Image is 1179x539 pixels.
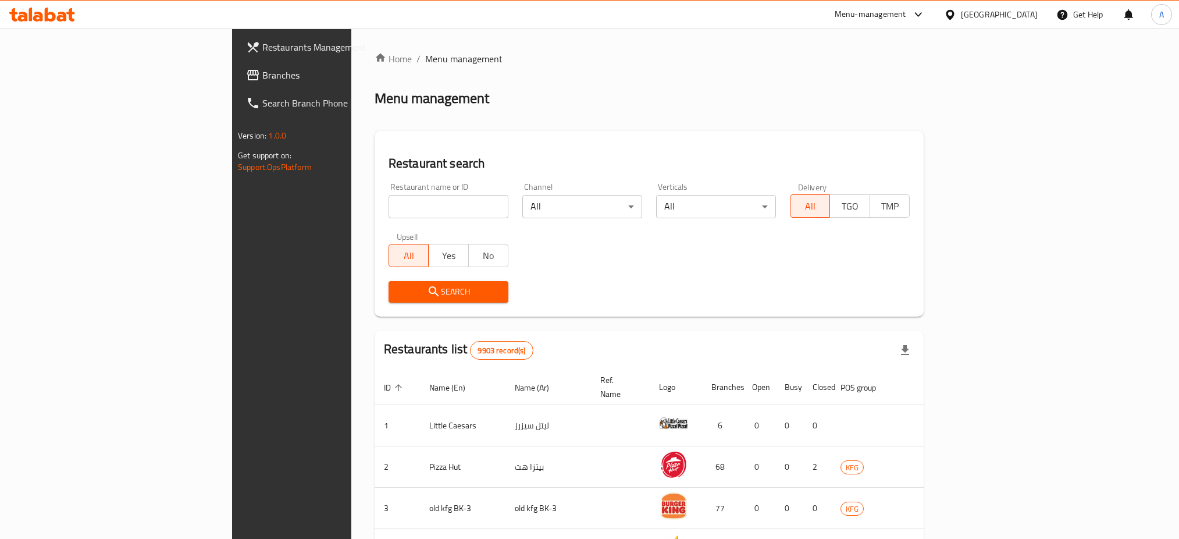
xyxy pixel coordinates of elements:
[375,89,489,108] h2: Menu management
[473,247,504,264] span: No
[840,381,891,395] span: POS group
[743,446,775,488] td: 0
[420,405,505,446] td: Little Caesars
[803,405,831,446] td: 0
[775,405,803,446] td: 0
[743,488,775,529] td: 0
[803,446,831,488] td: 2
[262,96,420,110] span: Search Branch Phone
[398,285,499,299] span: Search
[743,370,775,405] th: Open
[650,370,702,405] th: Logo
[515,381,564,395] span: Name (Ar)
[841,461,863,474] span: KFG
[891,336,919,364] div: Export file
[389,244,429,267] button: All
[389,281,508,303] button: Search
[262,68,420,82] span: Branches
[470,341,533,360] div: Total records count
[384,341,533,360] h2: Restaurants list
[428,244,468,267] button: Yes
[600,373,636,401] span: Ref. Name
[702,405,743,446] td: 6
[702,446,743,488] td: 68
[875,198,905,215] span: TMP
[835,8,906,22] div: Menu-management
[1159,8,1164,21] span: A
[389,195,508,218] input: Search for restaurant name or ID..
[425,52,503,66] span: Menu management
[775,370,803,405] th: Busy
[798,183,827,191] label: Delivery
[961,8,1038,21] div: [GEOGRAPHIC_DATA]
[702,488,743,529] td: 77
[471,345,532,356] span: 9903 record(s)
[522,195,642,218] div: All
[384,381,406,395] span: ID
[262,40,420,54] span: Restaurants Management
[397,232,418,240] label: Upsell
[433,247,464,264] span: Yes
[375,52,924,66] nav: breadcrumb
[238,159,312,175] a: Support.OpsPlatform
[835,198,865,215] span: TGO
[790,194,830,218] button: All
[659,450,688,479] img: Pizza Hut
[238,128,266,143] span: Version:
[702,370,743,405] th: Branches
[775,446,803,488] td: 0
[389,155,910,172] h2: Restaurant search
[743,405,775,446] td: 0
[420,488,505,529] td: old kfg BK-3
[268,128,286,143] span: 1.0.0
[829,194,870,218] button: TGO
[775,488,803,529] td: 0
[795,198,825,215] span: All
[841,502,863,516] span: KFG
[238,148,291,163] span: Get support on:
[659,409,688,438] img: Little Caesars
[803,370,831,405] th: Closed
[505,446,591,488] td: بيتزا هت
[505,488,591,529] td: old kfg BK-3
[468,244,508,267] button: No
[656,195,776,218] div: All
[237,61,429,89] a: Branches
[803,488,831,529] td: 0
[659,491,688,520] img: old kfg BK-3
[429,381,480,395] span: Name (En)
[420,446,505,488] td: Pizza Hut
[237,33,429,61] a: Restaurants Management
[870,194,910,218] button: TMP
[394,247,424,264] span: All
[505,405,591,446] td: ليتل سيزرز
[237,89,429,117] a: Search Branch Phone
